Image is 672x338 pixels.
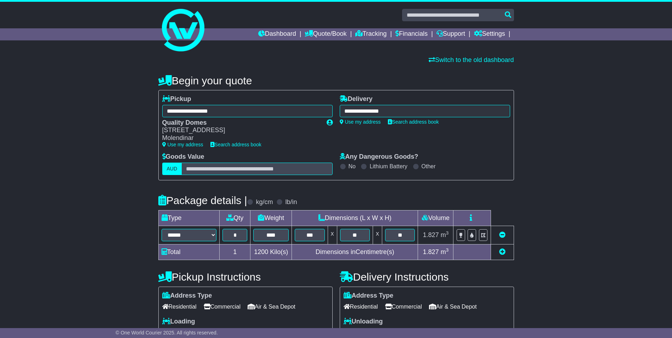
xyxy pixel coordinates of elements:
[499,231,506,238] a: Remove this item
[292,210,418,226] td: Dimensions (L x W x H)
[162,318,195,326] label: Loading
[248,301,295,312] span: Air & Sea Depot
[344,318,383,326] label: Unloading
[385,301,422,312] span: Commercial
[158,195,247,206] h4: Package details |
[220,244,250,260] td: 1
[292,244,418,260] td: Dimensions in Centimetre(s)
[422,163,436,170] label: Other
[474,28,505,40] a: Settings
[158,75,514,86] h4: Begin your quote
[220,210,250,226] td: Qty
[375,327,400,338] span: Tail Lift
[369,163,407,170] label: Lithium Battery
[429,56,514,63] a: Switch to the old dashboard
[499,248,506,255] a: Add new item
[115,330,218,336] span: © One World Courier 2025. All rights reserved.
[158,244,220,260] td: Total
[423,248,439,255] span: 1.827
[344,292,394,300] label: Address Type
[254,248,268,255] span: 1200
[340,153,418,161] label: Any Dangerous Goods?
[162,153,204,161] label: Goods Value
[344,327,368,338] span: Forklift
[344,301,378,312] span: Residential
[162,119,320,127] div: Quality Domes
[162,292,212,300] label: Address Type
[441,248,449,255] span: m
[256,198,273,206] label: kg/cm
[423,231,439,238] span: 1.827
[285,198,297,206] label: lb/in
[446,247,449,253] sup: 3
[418,210,453,226] td: Volume
[328,226,337,244] td: x
[258,28,296,40] a: Dashboard
[436,28,465,40] a: Support
[340,271,514,283] h4: Delivery Instructions
[441,231,449,238] span: m
[204,301,241,312] span: Commercial
[305,28,346,40] a: Quote/Book
[162,327,186,338] span: Forklift
[349,163,356,170] label: No
[162,134,320,142] div: Molendinar
[158,210,220,226] td: Type
[395,28,428,40] a: Financials
[340,95,373,103] label: Delivery
[388,119,439,125] a: Search address book
[250,244,292,260] td: Kilo(s)
[158,271,333,283] h4: Pickup Instructions
[162,126,320,134] div: [STREET_ADDRESS]
[193,327,218,338] span: Tail Lift
[162,142,203,147] a: Use my address
[162,163,182,175] label: AUD
[429,301,477,312] span: Air & Sea Depot
[250,210,292,226] td: Weight
[355,28,386,40] a: Tracking
[162,95,191,103] label: Pickup
[340,119,381,125] a: Use my address
[162,301,197,312] span: Residential
[446,230,449,236] sup: 3
[373,226,382,244] td: x
[210,142,261,147] a: Search address book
